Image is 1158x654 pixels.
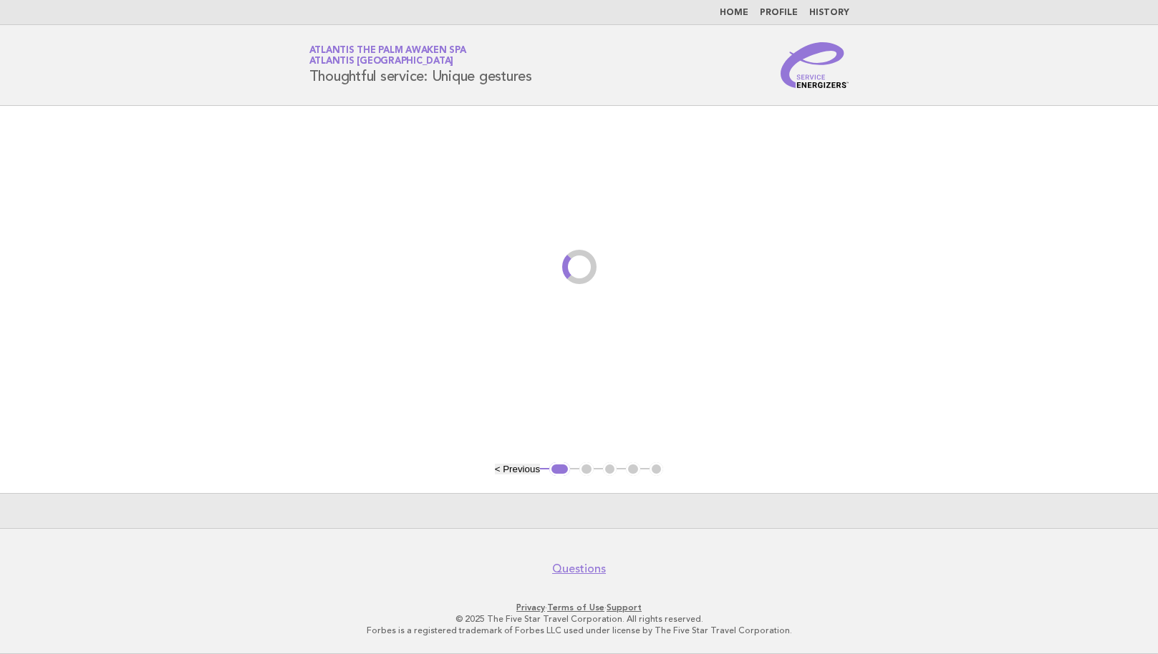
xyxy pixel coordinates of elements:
[552,562,606,576] a: Questions
[607,602,642,612] a: Support
[141,602,1018,613] p: · ·
[141,625,1018,636] p: Forbes is a registered trademark of Forbes LLC used under license by The Five Star Travel Corpora...
[760,9,798,17] a: Profile
[309,57,454,67] span: Atlantis [GEOGRAPHIC_DATA]
[309,47,532,84] h1: Thoughtful service: Unique gestures
[720,9,748,17] a: Home
[809,9,849,17] a: History
[547,602,604,612] a: Terms of Use
[781,42,849,88] img: Service Energizers
[516,602,545,612] a: Privacy
[141,613,1018,625] p: © 2025 The Five Star Travel Corporation. All rights reserved.
[309,46,466,66] a: Atlantis The Palm Awaken SpaAtlantis [GEOGRAPHIC_DATA]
